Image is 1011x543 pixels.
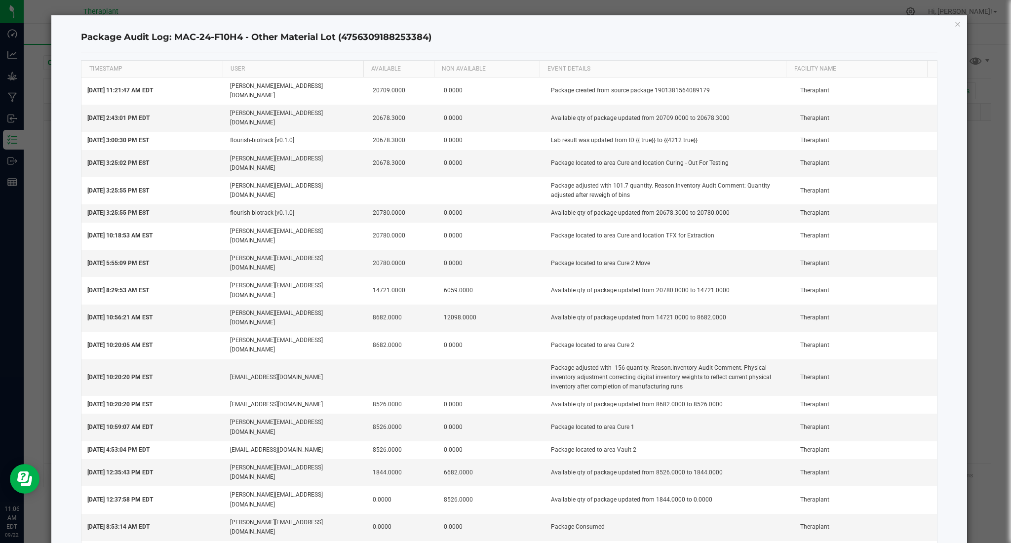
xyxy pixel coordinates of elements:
td: Theraplant [794,150,937,177]
span: [DATE] 11:21:47 AM EDT [87,87,153,94]
td: Package created from source package 1901381564089179 [545,78,794,105]
td: 8526.0000 [367,441,438,459]
th: NON AVAILABLE [434,61,540,78]
td: Theraplant [794,396,937,414]
td: 0.0000 [438,150,545,177]
td: 0.0000 [438,332,545,359]
td: Theraplant [794,441,937,459]
td: Theraplant [794,250,937,277]
span: [DATE] 10:20:20 PM EST [87,374,153,381]
iframe: Resource center [10,464,39,494]
span: [DATE] 4:53:04 PM EDT [87,446,150,453]
td: [PERSON_NAME][EMAIL_ADDRESS][DOMAIN_NAME] [224,414,367,441]
span: [DATE] 3:00:30 PM EST [87,137,149,144]
td: Package located to area Cure 1 [545,414,794,441]
td: Available qty of package updated from 14721.0000 to 8682.0000 [545,305,794,332]
td: 1844.0000 [367,459,438,486]
td: 6682.0000 [438,459,545,486]
td: 0.0000 [438,223,545,250]
td: Package adjusted with 101.7 quantity. Reason:Inventory Audit Comment: Quantity adjusted after rew... [545,177,794,204]
td: Theraplant [794,414,937,441]
td: [EMAIL_ADDRESS][DOMAIN_NAME] [224,359,367,396]
td: Lab result was updated from ID {{ true}} to {{4212 true}} [545,132,794,150]
td: 6059.0000 [438,277,545,304]
span: [DATE] 3:25:55 PM EST [87,187,149,194]
td: [PERSON_NAME][EMAIL_ADDRESS][DOMAIN_NAME] [224,514,367,541]
td: [EMAIL_ADDRESS][DOMAIN_NAME] [224,396,367,414]
td: [PERSON_NAME][EMAIL_ADDRESS][DOMAIN_NAME] [224,459,367,486]
td: 8682.0000 [367,332,438,359]
td: Available qty of package updated from 20780.0000 to 14721.0000 [545,277,794,304]
td: [PERSON_NAME][EMAIL_ADDRESS][DOMAIN_NAME] [224,305,367,332]
td: 12098.0000 [438,305,545,332]
span: [DATE] 10:56:21 AM EST [87,314,153,321]
td: [PERSON_NAME][EMAIL_ADDRESS][DOMAIN_NAME] [224,105,367,132]
th: EVENT DETAILS [540,61,786,78]
td: flourish-biotrack [v0.1.0] [224,204,367,222]
span: [DATE] 3:25:55 PM EST [87,209,149,216]
th: USER [223,61,363,78]
td: Available qty of package updated from 1844.0000 to 0.0000 [545,486,794,513]
td: 20678.3000 [367,132,438,150]
td: Package located to area Cure 2 Move [545,250,794,277]
td: 8526.0000 [367,414,438,441]
td: Package located to area Cure 2 [545,332,794,359]
td: Theraplant [794,177,937,204]
td: 20678.3000 [367,150,438,177]
span: [DATE] 8:29:53 AM EST [87,287,149,294]
td: 0.0000 [438,250,545,277]
td: 20678.3000 [367,105,438,132]
td: 8526.0000 [367,396,438,414]
td: 8682.0000 [367,305,438,332]
td: Package located to area Cure and location Curing - Out For Testing [545,150,794,177]
td: 0.0000 [438,132,545,150]
th: TIMESTAMP [81,61,222,78]
td: Theraplant [794,305,937,332]
td: [PERSON_NAME][EMAIL_ADDRESS][DOMAIN_NAME] [224,332,367,359]
span: [DATE] 10:59:07 AM EDT [87,424,153,430]
td: Package located to area Cure and location TFX for Extraction [545,223,794,250]
td: [EMAIL_ADDRESS][DOMAIN_NAME] [224,441,367,459]
td: Theraplant [794,359,937,396]
td: 20709.0000 [367,78,438,105]
td: Available qty of package updated from 8682.0000 to 8526.0000 [545,396,794,414]
td: Available qty of package updated from 20678.3000 to 20780.0000 [545,204,794,222]
td: 0.0000 [438,514,545,541]
td: 8526.0000 [438,486,545,513]
span: [DATE] 10:20:20 PM EST [87,401,153,408]
span: [DATE] 3:25:02 PM EST [87,159,149,166]
td: Theraplant [794,132,937,150]
td: 0.0000 [438,204,545,222]
td: Package located to area Vault 2 [545,441,794,459]
td: Theraplant [794,459,937,486]
span: [DATE] 10:18:53 AM EST [87,232,153,239]
span: [DATE] 10:20:05 AM EST [87,342,153,349]
span: [DATE] 12:35:43 PM EDT [87,469,153,476]
td: 20780.0000 [367,223,438,250]
th: AVAILABLE [363,61,434,78]
td: Theraplant [794,514,937,541]
td: [PERSON_NAME][EMAIL_ADDRESS][DOMAIN_NAME] [224,223,367,250]
td: 0.0000 [367,514,438,541]
td: Available qty of package updated from 8526.0000 to 1844.0000 [545,459,794,486]
td: 0.0000 [438,441,545,459]
span: [DATE] 5:55:09 PM EST [87,260,149,267]
td: [PERSON_NAME][EMAIL_ADDRESS][DOMAIN_NAME] [224,150,367,177]
td: 0.0000 [438,105,545,132]
td: [PERSON_NAME][EMAIL_ADDRESS][DOMAIN_NAME] [224,277,367,304]
td: Theraplant [794,105,937,132]
td: Package Consumed [545,514,794,541]
td: 0.0000 [438,78,545,105]
td: 20780.0000 [367,204,438,222]
td: Theraplant [794,204,937,222]
td: [PERSON_NAME][EMAIL_ADDRESS][DOMAIN_NAME] [224,78,367,105]
td: Theraplant [794,78,937,105]
th: Facility Name [786,61,927,78]
h4: Package Audit Log: MAC-24-F10H4 - Other Material Lot (4756309188253384) [81,31,937,44]
td: [PERSON_NAME][EMAIL_ADDRESS][DOMAIN_NAME] [224,486,367,513]
td: Package adjusted with -156 quantity. Reason:Inventory Audit Comment: Physical inventory adjustmen... [545,359,794,396]
td: Available qty of package updated from 20709.0000 to 20678.3000 [545,105,794,132]
td: 20780.0000 [367,250,438,277]
td: [PERSON_NAME][EMAIL_ADDRESS][DOMAIN_NAME] [224,177,367,204]
span: [DATE] 2:43:01 PM EDT [87,115,150,121]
